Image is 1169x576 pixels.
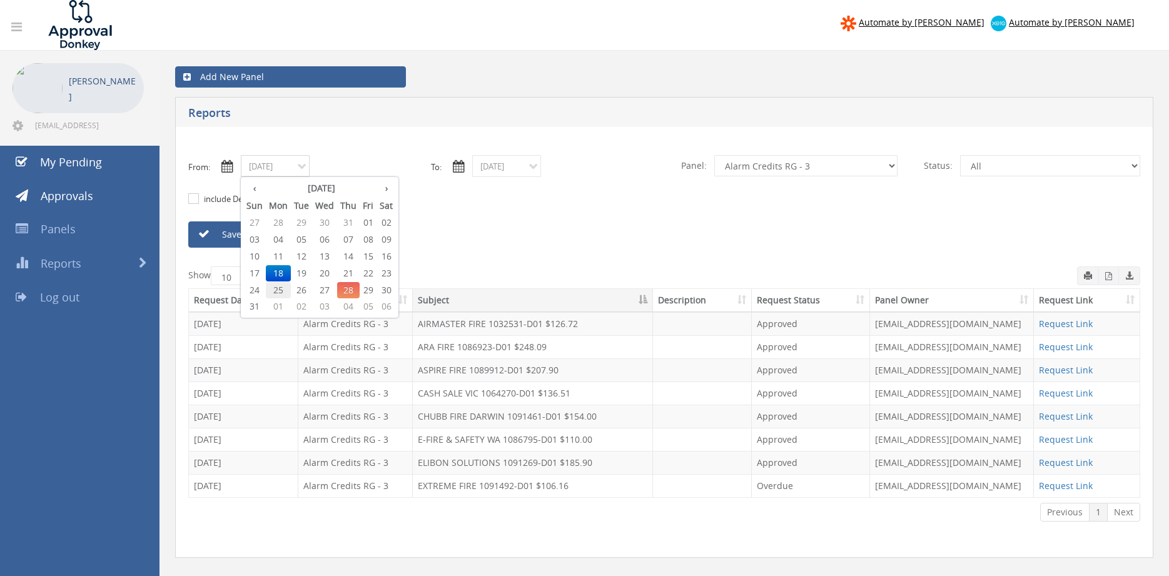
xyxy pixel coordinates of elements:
select: Showentries [211,266,258,285]
span: 24 [243,282,266,298]
th: Request Status: activate to sort column ascending [752,289,870,312]
span: 11 [266,248,291,265]
td: Alarm Credits RG - 3 [298,358,412,381]
span: 06 [312,231,337,248]
td: [EMAIL_ADDRESS][DOMAIN_NAME] [870,358,1034,381]
td: Approved [752,428,870,451]
th: Mon [266,197,291,215]
td: ASPIRE FIRE 1089912-D01 $207.90 [413,358,654,381]
th: Description: activate to sort column ascending [653,289,752,312]
a: Previous [1040,503,1090,522]
span: 04 [266,231,291,248]
td: Alarm Credits RG - 3 [298,428,412,451]
span: My Pending [40,154,102,169]
span: 02 [291,298,312,315]
img: zapier-logomark.png [841,16,856,31]
span: 30 [377,282,396,298]
th: › [377,179,396,197]
span: 19 [291,265,312,281]
td: [DATE] [189,335,298,358]
td: [DATE] [189,312,298,335]
td: [EMAIL_ADDRESS][DOMAIN_NAME] [870,335,1034,358]
td: Alarm Credits RG - 3 [298,381,412,405]
span: 03 [243,231,266,248]
td: [DATE] [189,358,298,381]
span: Approvals [41,188,93,203]
td: [EMAIL_ADDRESS][DOMAIN_NAME] [870,312,1034,335]
td: Approved [752,358,870,381]
span: 06 [377,298,396,315]
a: Save [188,221,332,248]
td: [DATE] [189,451,298,474]
td: Alarm Credits RG - 3 [298,474,412,497]
td: EXTREME FIRE 1091492-D01 $106.16 [413,474,654,497]
a: Next [1107,503,1140,522]
td: [EMAIL_ADDRESS][DOMAIN_NAME] [870,381,1034,405]
td: [EMAIL_ADDRESS][DOMAIN_NAME] [870,451,1034,474]
span: Panel: [674,155,714,176]
span: Automate by [PERSON_NAME] [1009,16,1135,28]
th: Thu [337,197,360,215]
span: Panels [41,221,76,236]
span: 01 [360,215,377,231]
label: Show entries [188,266,287,285]
span: 05 [360,298,377,315]
span: 27 [243,215,266,231]
span: 25 [266,282,291,298]
p: [PERSON_NAME] [69,73,138,104]
td: [DATE] [189,405,298,428]
span: 27 [312,282,337,298]
a: Request Link [1039,457,1093,468]
td: Alarm Credits RG - 3 [298,405,412,428]
span: 26 [291,282,312,298]
span: 07 [337,231,360,248]
td: [DATE] [189,428,298,451]
span: 08 [360,231,377,248]
th: Subject: activate to sort column descending [413,289,654,312]
td: Overdue [752,474,870,497]
th: Wed [312,197,337,215]
td: [EMAIL_ADDRESS][DOMAIN_NAME] [870,428,1034,451]
td: [EMAIL_ADDRESS][DOMAIN_NAME] [870,474,1034,497]
span: 28 [337,282,360,298]
span: 15 [360,248,377,265]
span: 28 [266,215,291,231]
span: 22 [360,265,377,281]
th: Sun [243,197,266,215]
span: Reports [41,256,81,271]
span: Status: [916,155,960,176]
span: 04 [337,298,360,315]
td: Alarm Credits RG - 3 [298,312,412,335]
a: Request Link [1039,364,1093,376]
span: 05 [291,231,312,248]
td: [DATE] [189,474,298,497]
span: [EMAIL_ADDRESS][DOMAIN_NAME] [35,120,141,130]
th: Panel Owner: activate to sort column ascending [870,289,1034,312]
span: 23 [377,265,396,281]
a: Request Link [1039,480,1093,492]
td: [EMAIL_ADDRESS][DOMAIN_NAME] [870,405,1034,428]
th: Request Date: activate to sort column ascending [189,289,298,312]
td: Alarm Credits RG - 3 [298,451,412,474]
th: [DATE] [266,179,377,197]
a: Request Link [1039,410,1093,422]
th: Tue [291,197,312,215]
td: Alarm Credits RG - 3 [298,335,412,358]
label: From: [188,161,210,173]
span: 16 [377,248,396,265]
span: Automate by [PERSON_NAME] [859,16,984,28]
td: E-FIRE & SAFETY WA 1086795-D01 $110.00 [413,428,654,451]
span: 03 [312,298,337,315]
h5: Reports [188,107,857,123]
span: 17 [243,265,266,281]
td: CASH SALE VIC 1064270-D01 $136.51 [413,381,654,405]
span: 10 [243,248,266,265]
span: 31 [243,298,266,315]
span: 31 [337,215,360,231]
a: Request Link [1039,387,1093,399]
th: Sat [377,197,396,215]
td: Approved [752,335,870,358]
span: Log out [40,290,79,305]
a: Request Link [1039,341,1093,353]
span: 29 [360,282,377,298]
